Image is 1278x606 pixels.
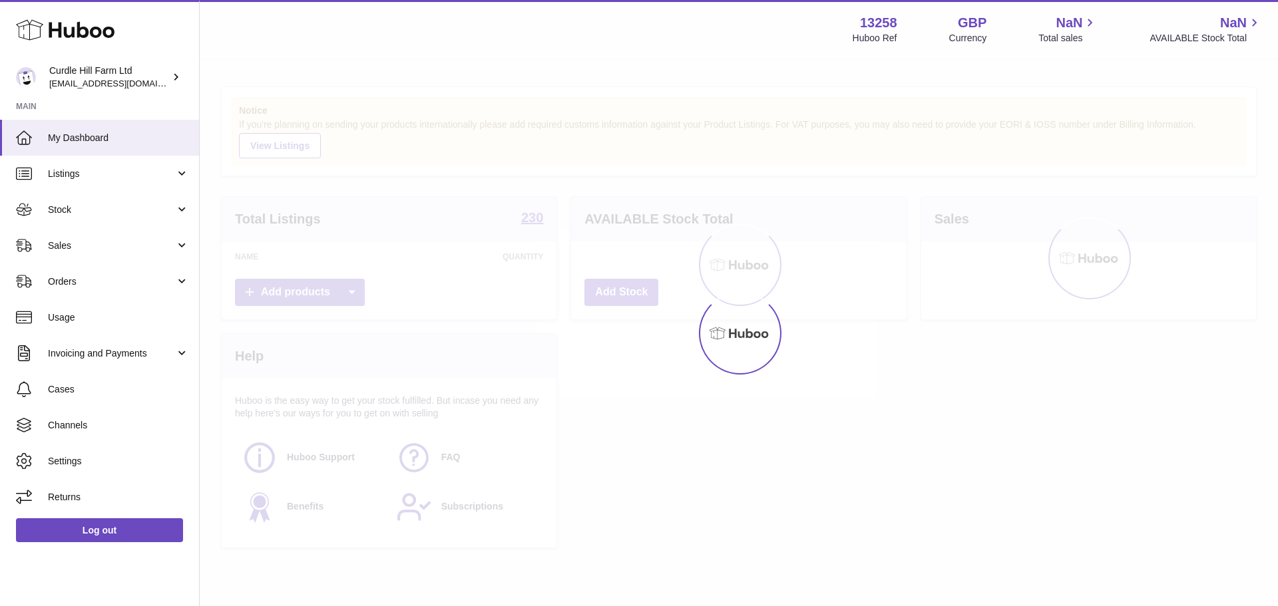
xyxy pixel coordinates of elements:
span: Total sales [1038,32,1098,45]
span: Invoicing and Payments [48,347,175,360]
span: Cases [48,383,189,396]
span: Channels [48,419,189,432]
span: Sales [48,239,175,252]
strong: 13258 [860,14,897,32]
span: Listings [48,168,175,180]
div: Currency [949,32,987,45]
img: internalAdmin-13258@internal.huboo.com [16,67,36,87]
span: Returns [48,491,189,504]
strong: GBP [958,14,986,32]
a: NaN AVAILABLE Stock Total [1150,14,1262,45]
span: [EMAIL_ADDRESS][DOMAIN_NAME] [49,78,196,88]
span: NaN [1056,14,1082,32]
a: NaN Total sales [1038,14,1098,45]
div: Huboo Ref [853,32,897,45]
div: Curdle Hill Farm Ltd [49,65,169,90]
span: Orders [48,275,175,288]
span: Stock [48,204,175,216]
span: AVAILABLE Stock Total [1150,32,1262,45]
span: My Dashboard [48,132,189,144]
span: NaN [1220,14,1247,32]
span: Settings [48,455,189,468]
span: Usage [48,311,189,324]
a: Log out [16,518,183,542]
